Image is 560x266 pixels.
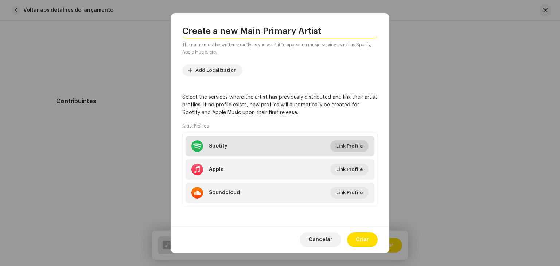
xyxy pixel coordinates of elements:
[356,232,369,247] span: Criar
[195,63,237,78] span: Add Localization
[330,164,369,175] button: Link Profile
[330,187,369,199] button: Link Profile
[209,143,227,149] div: Spotify
[308,232,332,247] span: Cancelar
[347,232,378,247] button: Criar
[336,139,363,153] span: Link Profile
[182,25,321,37] span: Create a new Main Primary Artist
[300,232,341,247] button: Cancelar
[330,140,369,152] button: Link Profile
[182,41,378,56] small: The name must be written exactly as you want it to appear on music services such as Spotify, Appl...
[209,190,240,196] div: Soundcloud
[182,64,242,76] button: Add Localization
[182,122,209,130] small: Artist Profiles
[336,185,363,200] span: Link Profile
[182,94,378,117] p: Select the services where the artist has previously distributed and link their artist profiles. I...
[209,167,224,172] div: Apple
[336,162,363,177] span: Link Profile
